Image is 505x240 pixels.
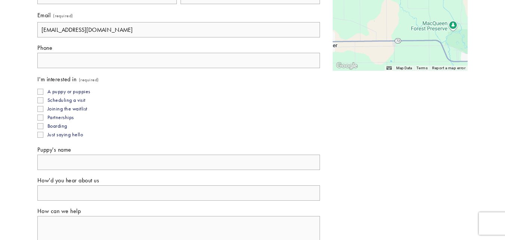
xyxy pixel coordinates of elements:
a: Open this area in Google Maps (opens a new window) [335,61,359,71]
span: How can we help [37,207,81,215]
a: Report a map error [432,66,465,70]
button: Map Data [396,66,412,71]
span: How'd you hear about us [37,177,99,184]
span: A puppy or puppies [47,88,90,95]
span: Puppy's name [37,146,71,153]
input: Partnerships [37,115,43,121]
span: Scheduling a visit [47,97,86,103]
a: Terms [416,66,428,70]
input: Scheduling a visit [37,97,43,103]
span: Phone [37,44,52,51]
input: Joining the waitlist [37,106,43,112]
span: I'm interested in [37,76,76,83]
span: Just saying hello [47,131,83,138]
span: (required) [79,75,99,85]
span: Joining the waitlist [47,106,87,112]
button: Keyboard shortcuts [387,66,392,71]
span: Boarding [47,123,67,129]
span: Email [37,12,50,19]
img: Google [335,61,359,71]
input: Just saying hello [37,132,43,138]
span: Partnerships [47,114,74,121]
span: (required) [53,11,73,21]
input: A puppy or puppies [37,89,43,95]
input: Boarding [37,123,43,129]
